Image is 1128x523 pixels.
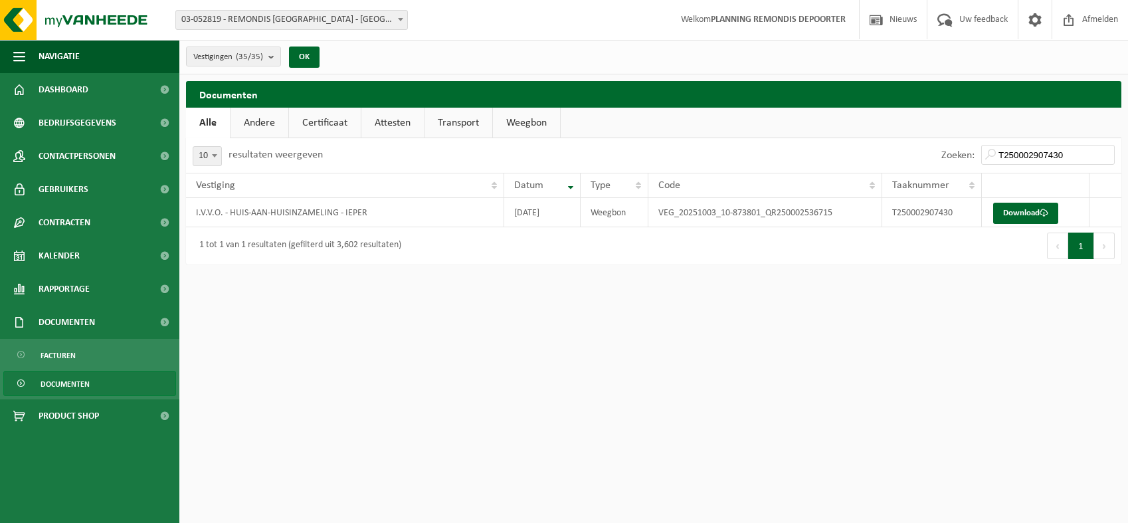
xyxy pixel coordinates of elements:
[39,173,88,206] span: Gebruikers
[193,146,222,166] span: 10
[193,234,401,258] div: 1 tot 1 van 1 resultaten (gefilterd uit 3,602 resultaten)
[193,47,263,67] span: Vestigingen
[175,10,408,30] span: 03-052819 - REMONDIS WEST-VLAANDEREN - OOSTENDE
[1047,233,1068,259] button: Previous
[882,198,982,227] td: T250002907430
[941,150,975,161] label: Zoeken:
[3,371,176,396] a: Documenten
[39,140,116,173] span: Contactpersonen
[231,108,288,138] a: Andere
[289,47,320,68] button: OK
[504,198,581,227] td: [DATE]
[39,306,95,339] span: Documenten
[493,108,560,138] a: Weegbon
[39,40,80,73] span: Navigatie
[514,180,543,191] span: Datum
[39,272,90,306] span: Rapportage
[186,47,281,66] button: Vestigingen(35/35)
[39,239,80,272] span: Kalender
[41,343,76,368] span: Facturen
[39,106,116,140] span: Bedrijfsgegevens
[176,11,407,29] span: 03-052819 - REMONDIS WEST-VLAANDEREN - OOSTENDE
[711,15,846,25] strong: PLANNING REMONDIS DEPOORTER
[361,108,424,138] a: Attesten
[892,180,949,191] span: Taaknummer
[648,198,882,227] td: VEG_20251003_10-873801_QR250002536715
[39,399,99,433] span: Product Shop
[186,108,230,138] a: Alle
[1068,233,1094,259] button: 1
[993,203,1058,224] a: Download
[591,180,611,191] span: Type
[186,81,1121,107] h2: Documenten
[289,108,361,138] a: Certificaat
[186,198,504,227] td: I.V.V.O. - HUIS-AAN-HUISINZAMELING - IEPER
[581,198,648,227] td: Weegbon
[3,342,176,367] a: Facturen
[229,150,323,160] label: resultaten weergeven
[236,52,263,61] count: (35/35)
[193,147,221,165] span: 10
[196,180,235,191] span: Vestiging
[424,108,492,138] a: Transport
[39,73,88,106] span: Dashboard
[41,371,90,397] span: Documenten
[39,206,90,239] span: Contracten
[1094,233,1115,259] button: Next
[658,180,680,191] span: Code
